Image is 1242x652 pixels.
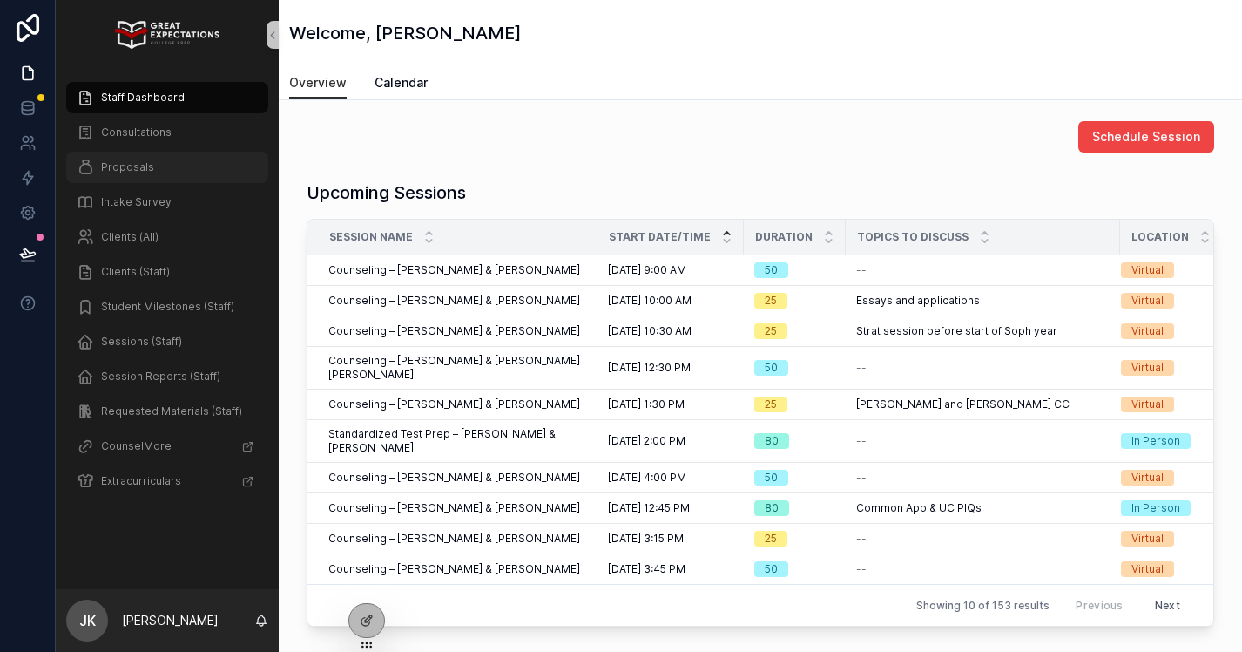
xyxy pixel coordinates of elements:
[101,195,172,209] span: Intake Survey
[66,82,268,113] a: Staff Dashboard
[1131,323,1164,339] div: Virtual
[328,397,580,411] span: Counseling – [PERSON_NAME] & [PERSON_NAME]
[328,501,580,515] span: Counseling – [PERSON_NAME] & [PERSON_NAME]
[101,404,242,418] span: Requested Materials (Staff)
[1078,121,1214,153] button: Schedule Session
[101,370,220,384] span: Session Reports (Staff)
[765,470,778,486] div: 50
[1143,592,1192,619] button: Next
[289,21,521,45] h1: Welcome, [PERSON_NAME]
[115,21,219,49] img: App logo
[856,501,982,515] span: Common App & UC PIQs
[1131,470,1164,486] div: Virtual
[289,67,347,100] a: Overview
[765,323,777,339] div: 25
[755,230,813,244] span: Duration
[66,117,268,148] a: Consultations
[608,263,686,277] span: [DATE] 9:00 AM
[856,324,1057,338] span: Strat session before start of Soph year
[56,70,279,520] div: scrollable content
[307,180,466,205] h1: Upcoming Sessions
[66,465,268,497] a: Extracurriculars
[66,361,268,392] a: Session Reports (Staff)
[289,74,347,92] span: Overview
[101,335,182,349] span: Sessions (Staff)
[856,471,867,485] span: --
[1131,433,1180,449] div: In Person
[765,397,777,412] div: 25
[328,354,587,382] span: Counseling – [PERSON_NAME] & [PERSON_NAME] [PERSON_NAME]
[608,471,686,485] span: [DATE] 4:00 PM
[608,434,685,448] span: [DATE] 2:00 PM
[66,256,268,288] a: Clients (Staff)
[765,360,778,376] div: 50
[101,126,172,139] span: Consultations
[608,397,685,411] span: [DATE] 1:30 PM
[66,187,268,218] a: Intake Survey
[1131,500,1180,516] div: In Person
[856,532,867,546] span: --
[101,300,234,314] span: Student Milestones (Staff)
[765,293,777,309] div: 25
[1131,561,1164,577] div: Virtual
[101,230,159,244] span: Clients (All)
[375,67,428,102] a: Calendar
[79,610,96,631] span: JK
[66,291,268,323] a: Student Milestones (Staff)
[856,361,867,375] span: --
[765,262,778,278] div: 50
[1131,531,1164,547] div: Virtual
[101,265,170,279] span: Clients (Staff)
[101,160,154,174] span: Proposals
[101,439,172,453] span: CounselMore
[856,562,867,576] span: --
[608,294,692,308] span: [DATE] 10:00 AM
[856,434,867,448] span: --
[328,427,587,455] span: Standardized Test Prep – [PERSON_NAME] & [PERSON_NAME]
[608,324,692,338] span: [DATE] 10:30 AM
[1131,360,1164,376] div: Virtual
[328,324,580,338] span: Counseling – [PERSON_NAME] & [PERSON_NAME]
[1131,397,1164,412] div: Virtual
[329,230,413,244] span: Session Name
[375,74,428,92] span: Calendar
[608,562,685,576] span: [DATE] 3:45 PM
[856,294,980,308] span: Essays and applications
[856,263,867,277] span: --
[1131,230,1189,244] span: Location
[916,599,1050,613] span: Showing 10 of 153 results
[765,433,779,449] div: 80
[765,531,777,547] div: 25
[101,91,185,105] span: Staff Dashboard
[608,532,684,546] span: [DATE] 3:15 PM
[608,501,690,515] span: [DATE] 12:45 PM
[609,230,711,244] span: Start Date/Time
[857,230,969,244] span: Topics to discuss
[328,562,580,576] span: Counseling – [PERSON_NAME] & [PERSON_NAME]
[66,326,268,357] a: Sessions (Staff)
[122,612,219,629] p: [PERSON_NAME]
[101,474,181,488] span: Extracurriculars
[1131,262,1164,278] div: Virtual
[328,532,580,546] span: Counseling – [PERSON_NAME] & [PERSON_NAME]
[328,471,580,485] span: Counseling – [PERSON_NAME] & [PERSON_NAME]
[66,152,268,183] a: Proposals
[1131,293,1164,309] div: Virtual
[66,396,268,427] a: Requested Materials (Staff)
[608,361,691,375] span: [DATE] 12:30 PM
[328,263,580,277] span: Counseling – [PERSON_NAME] & [PERSON_NAME]
[66,431,268,462] a: CounselMore
[765,561,778,577] div: 50
[66,221,268,253] a: Clients (All)
[1092,128,1200,146] span: Schedule Session
[328,294,580,308] span: Counseling – [PERSON_NAME] & [PERSON_NAME]
[856,397,1070,411] span: [PERSON_NAME] and [PERSON_NAME] CC
[765,500,779,516] div: 80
